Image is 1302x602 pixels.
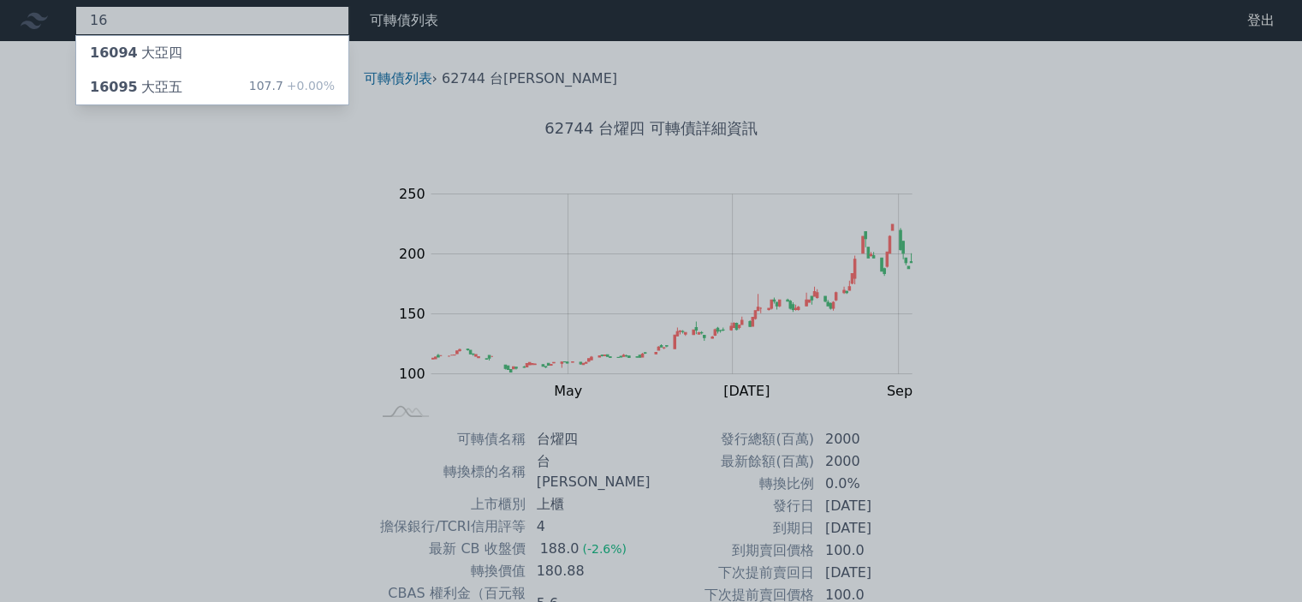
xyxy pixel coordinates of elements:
[283,79,335,92] span: +0.00%
[1216,520,1302,602] iframe: Chat Widget
[76,70,348,104] a: 16095大亞五 107.7+0.00%
[90,79,138,95] span: 16095
[90,45,138,61] span: 16094
[249,77,335,98] div: 107.7
[1216,520,1302,602] div: 聊天小工具
[90,43,182,63] div: 大亞四
[76,36,348,70] a: 16094大亞四
[90,77,182,98] div: 大亞五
